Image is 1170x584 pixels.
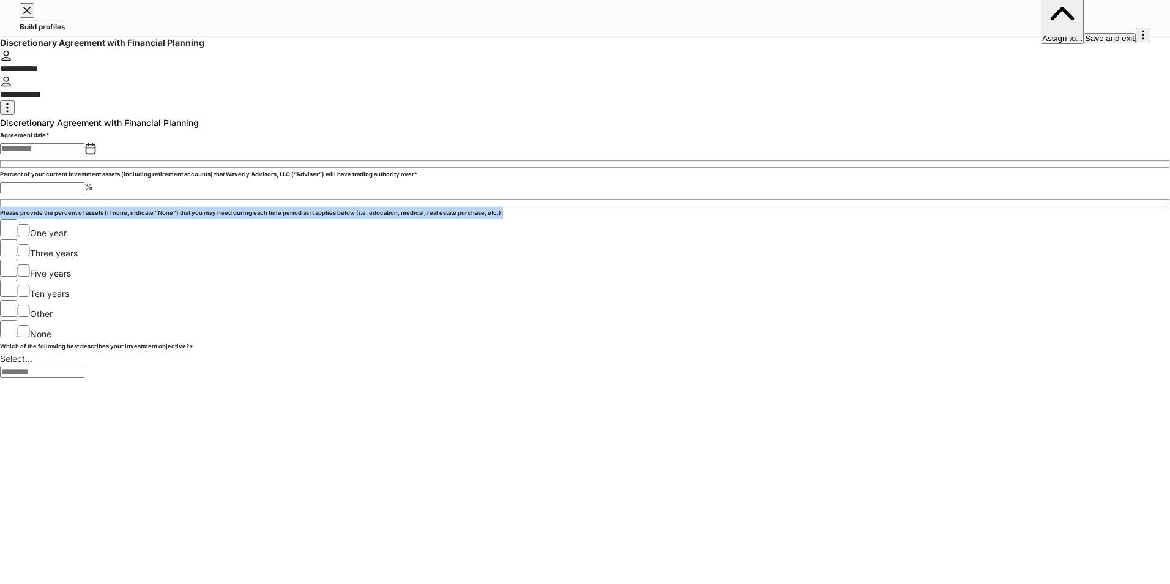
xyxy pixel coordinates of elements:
[30,248,78,258] span: Three years
[20,21,65,33] h5: Build profiles
[1085,34,1135,42] div: Save and exit
[30,329,51,339] span: None
[30,309,53,319] span: Other
[30,228,67,238] span: One year
[30,288,69,299] span: Ten years
[30,268,71,279] span: Five years
[1084,33,1136,43] button: Save and exit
